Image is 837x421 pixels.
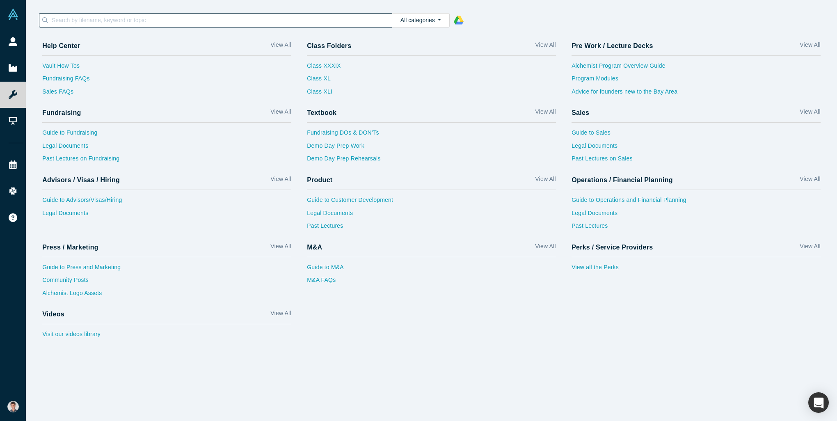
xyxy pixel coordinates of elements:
a: Legal Documents [572,209,821,222]
a: View All [535,242,556,254]
a: Class XL [307,74,341,87]
a: Class XXXIX [307,62,341,75]
h4: Perks / Service Providers [572,243,653,251]
a: View All [535,175,556,187]
a: Guide to Operations and Financial Planning [572,196,821,209]
button: All categories [392,13,450,27]
h4: Videos [42,310,64,318]
a: Guide to Customer Development [307,196,556,209]
a: View All [270,175,291,187]
a: Sales FAQs [42,87,291,101]
a: Past Lectures on Fundraising [42,154,291,167]
input: Search by filename, keyword or topic [51,15,392,25]
a: Guide to Fundraising [42,128,291,142]
a: View All [800,242,820,254]
h4: M&A [307,243,322,251]
h4: Advisors / Visas / Hiring [42,176,120,184]
a: View all the Perks [572,263,821,276]
a: View All [800,41,820,53]
a: Legal Documents [307,209,556,222]
h4: Operations / Financial Planning [572,176,673,184]
a: Legal Documents [572,142,821,155]
a: Fundraising FAQs [42,74,291,87]
a: View All [800,175,820,187]
img: Satyam Goel's Account [7,401,19,412]
a: View All [270,309,291,321]
h4: Product [307,176,332,184]
a: Fundraising DOs & DON’Ts [307,128,556,142]
a: Vault How Tos [42,62,291,75]
img: Alchemist Vault Logo [7,9,19,20]
a: Past Lectures [307,222,556,235]
a: Legal Documents [42,209,291,222]
a: Guide to Sales [572,128,821,142]
h4: Class Folders [307,42,351,50]
a: Demo Day Prep Work [307,142,556,155]
h4: Textbook [307,109,336,117]
h4: Sales [572,109,589,117]
a: View All [535,108,556,119]
a: Community Posts [42,276,291,289]
a: Alchemist Program Overview Guide [572,62,821,75]
a: View All [535,41,556,53]
a: M&A FAQs [307,276,556,289]
a: Demo Day Prep Rehearsals [307,154,556,167]
a: View All [270,41,291,53]
a: View All [800,108,820,119]
a: Program Modules [572,74,821,87]
h4: Press / Marketing [42,243,98,251]
a: Visit our videos library [42,330,291,343]
a: Guide to Advisors/Visas/Hiring [42,196,291,209]
a: View All [270,108,291,119]
a: Past Lectures on Sales [572,154,821,167]
a: Class XLI [307,87,341,101]
a: Legal Documents [42,142,291,155]
a: Advice for founders new to the Bay Area [572,87,821,101]
a: Guide to Press and Marketing [42,263,291,276]
h4: Fundraising [42,109,81,117]
a: Alchemist Logo Assets [42,289,291,302]
h4: Pre Work / Lecture Decks [572,42,653,50]
h4: Help Center [42,42,80,50]
a: Guide to M&A [307,263,556,276]
a: Past Lectures [572,222,821,235]
a: View All [270,242,291,254]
